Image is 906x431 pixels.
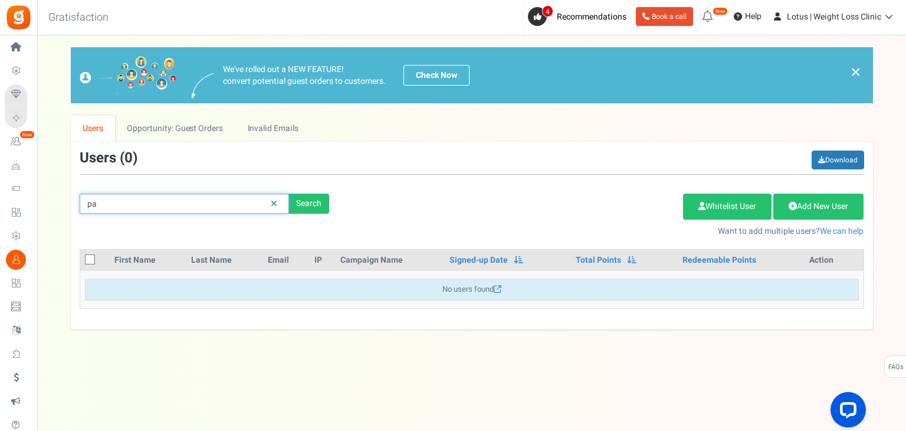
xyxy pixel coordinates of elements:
[713,7,728,15] em: New
[557,11,626,23] span: Recommendations
[528,7,631,26] a: 4 Recommendations
[110,250,187,271] th: First Name
[773,194,864,220] a: Add New User
[5,132,32,152] a: New
[812,151,864,169] a: Download
[265,194,283,214] a: Reset
[310,250,336,271] th: IP
[336,250,445,271] th: Campaign Name
[805,250,864,271] th: Action
[186,250,262,271] th: Last Name
[729,7,766,26] a: Help
[35,6,122,30] h3: Gratisfaction
[19,130,35,139] em: New
[124,148,133,168] span: 0
[192,73,214,99] img: images
[80,56,177,94] img: images
[115,115,235,142] a: Opportunity: Guest Orders
[888,356,904,378] span: FAQs
[80,194,289,214] input: Search by email or name
[576,254,621,266] a: Total Points
[235,115,310,142] a: Invalid Emails
[403,65,470,86] a: Check Now
[71,115,116,142] a: Users
[682,254,756,266] a: Redeemable Points
[223,64,386,87] p: We've rolled out a NEW FEATURE! convert potential guest orders to customers.
[80,151,137,166] h3: Users ( )
[742,11,761,22] span: Help
[449,254,508,266] a: Signed-up Date
[851,65,861,79] a: ×
[85,279,859,301] div: No users found
[289,194,329,214] div: Search
[5,4,32,31] img: Gratisfaction
[263,250,310,271] th: Email
[542,5,553,17] span: 4
[683,194,772,220] a: Whitelist User
[347,226,864,237] p: Want to add multiple users?
[787,11,881,23] span: Lotus | Weight Loss Clinic
[820,225,864,237] a: We can help
[636,7,693,26] a: Book a call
